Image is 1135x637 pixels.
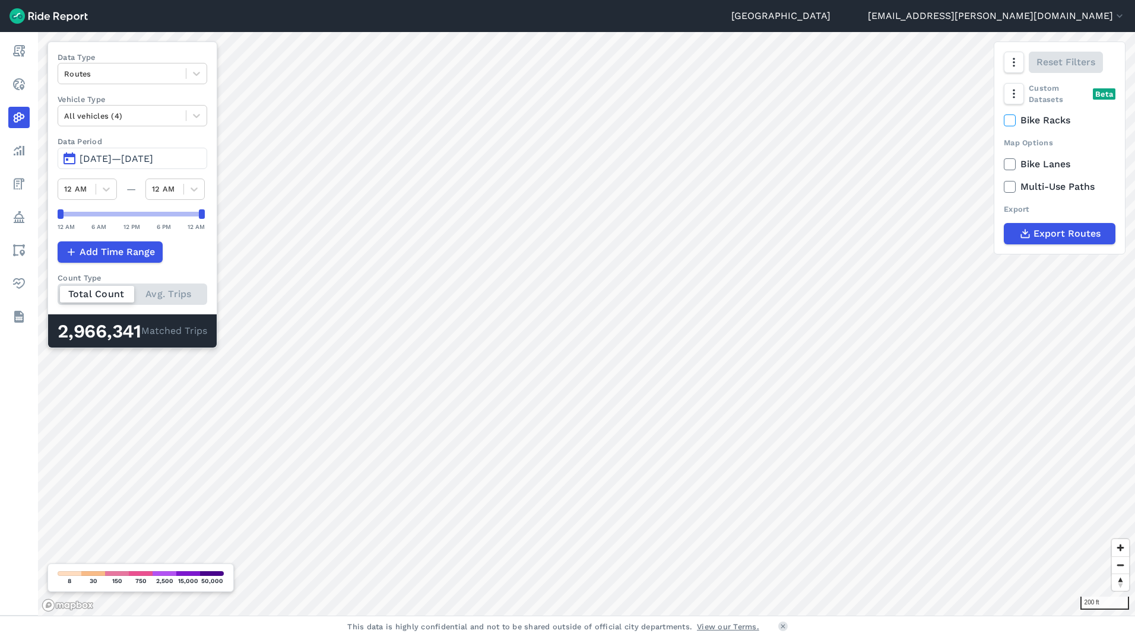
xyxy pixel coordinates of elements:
[80,153,153,164] span: [DATE]—[DATE]
[1029,52,1103,73] button: Reset Filters
[8,140,30,161] a: Analyze
[58,136,207,147] label: Data Period
[123,221,140,232] div: 12 PM
[1112,574,1129,591] button: Reset bearing to north
[58,241,163,263] button: Add Time Range
[188,221,205,232] div: 12 AM
[58,148,207,169] button: [DATE]—[DATE]
[8,40,30,62] a: Report
[1036,55,1095,69] span: Reset Filters
[58,94,207,105] label: Vehicle Type
[731,9,830,23] a: [GEOGRAPHIC_DATA]
[91,221,106,232] div: 6 AM
[1004,180,1115,194] label: Multi-Use Paths
[48,314,217,348] div: Matched Trips
[8,273,30,294] a: Health
[1004,203,1115,215] div: Export
[697,621,759,632] a: View our Terms.
[868,9,1126,23] button: [EMAIL_ADDRESS][PERSON_NAME][DOMAIN_NAME]
[1093,88,1115,100] div: Beta
[1112,539,1129,556] button: Zoom in
[1004,137,1115,148] div: Map Options
[157,221,171,232] div: 6 PM
[58,52,207,63] label: Data Type
[58,324,141,339] div: 2,966,341
[8,240,30,261] a: Areas
[8,206,30,228] a: Policy
[38,32,1135,616] canvas: Map
[8,173,30,195] a: Fees
[1112,556,1129,574] button: Zoom out
[117,182,145,196] div: —
[1004,113,1115,128] label: Bike Racks
[8,107,30,128] a: Heatmaps
[8,74,30,95] a: Realtime
[42,598,94,612] a: Mapbox logo
[80,245,155,259] span: Add Time Range
[58,272,207,284] div: Count Type
[8,306,30,327] a: Datasets
[1080,597,1129,610] div: 200 ft
[9,8,88,24] img: Ride Report
[1004,223,1115,244] button: Export Routes
[1033,227,1101,241] span: Export Routes
[1004,157,1115,171] label: Bike Lanes
[58,221,75,232] div: 12 AM
[1004,82,1115,105] div: Custom Datasets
